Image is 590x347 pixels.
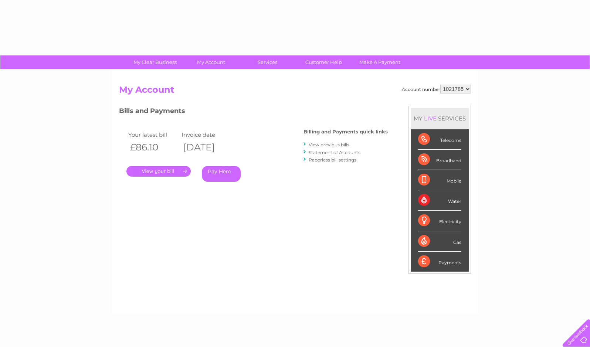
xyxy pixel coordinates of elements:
a: My Account [181,55,242,69]
a: Customer Help [293,55,354,69]
div: Mobile [418,170,461,190]
div: Broadband [418,150,461,170]
a: . [126,166,191,177]
a: My Clear Business [125,55,186,69]
div: Gas [418,231,461,252]
div: MY SERVICES [411,108,469,129]
td: Invoice date [180,130,233,140]
h3: Bills and Payments [119,106,388,119]
th: [DATE] [180,140,233,155]
a: Services [237,55,298,69]
td: Your latest bill [126,130,180,140]
a: Make A Payment [349,55,410,69]
a: Pay Here [202,166,241,182]
div: Payments [418,252,461,272]
div: Telecoms [418,129,461,150]
a: Statement of Accounts [309,150,360,155]
div: LIVE [423,115,438,122]
h4: Billing and Payments quick links [304,129,388,135]
a: Paperless bill settings [309,157,356,163]
div: Water [418,190,461,211]
th: £86.10 [126,140,180,155]
div: Account number [402,85,471,93]
h2: My Account [119,85,471,99]
div: Electricity [418,211,461,231]
a: View previous bills [309,142,349,147]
